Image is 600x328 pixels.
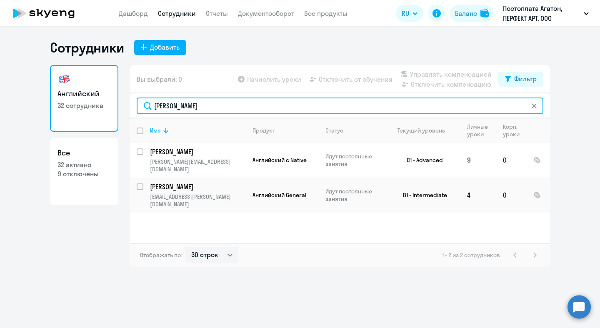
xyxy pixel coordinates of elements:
span: Английский с Native [252,156,307,164]
a: [PERSON_NAME] [150,147,245,156]
p: [PERSON_NAME] [150,147,244,156]
input: Поиск по имени, email, продукту или статусу [137,98,543,114]
td: 0 [496,143,527,178]
td: 4 [460,178,496,213]
p: Постоплата Агатон, ПЕРФЕКТ АРТ, ООО [503,3,580,23]
p: [PERSON_NAME] [150,182,244,191]
a: Английский32 сотрудника [50,65,118,132]
a: Документооборот [238,9,294,18]
div: Корп. уроки [503,123,526,138]
span: Вы выбрали: 0 [137,74,182,84]
a: [PERSON_NAME] [150,182,245,191]
button: Добавить [134,40,186,55]
button: Балансbalance [450,5,494,22]
div: Имя [150,127,161,134]
button: Фильтр [498,72,543,87]
td: C1 - Advanced [383,143,460,178]
div: Личные уроки [467,123,490,138]
button: Постоплата Агатон, ПЕРФЕКТ АРТ, ООО [499,3,593,23]
div: Добавить [150,42,180,52]
p: 32 сотрудника [57,101,111,110]
p: Идут постоянные занятия [325,188,382,203]
a: Дашборд [119,9,148,18]
div: Статус [325,127,382,134]
td: 9 [460,143,496,178]
a: Все32 активно9 отключены [50,138,118,205]
p: [EMAIL_ADDRESS][PERSON_NAME][DOMAIN_NAME] [150,193,245,208]
p: 9 отключены [57,169,111,178]
span: Отображать по: [140,251,182,259]
p: [PERSON_NAME][EMAIL_ADDRESS][DOMAIN_NAME] [150,158,245,173]
span: RU [402,8,409,18]
button: RU [396,5,423,22]
div: Продукт [252,127,275,134]
div: Текущий уровень [397,127,445,134]
span: 1 - 2 из 2 сотрудников [442,251,500,259]
img: balance [480,9,489,18]
a: Отчеты [206,9,228,18]
div: Личные уроки [467,123,496,138]
p: 32 активно [57,160,111,169]
h3: Все [57,148,111,158]
div: Имя [150,127,245,134]
div: Текущий уровень [390,127,460,134]
h1: Сотрудники [50,39,124,56]
div: Корп. уроки [503,123,521,138]
a: Сотрудники [158,9,196,18]
img: english [57,73,71,86]
p: Идут постоянные занятия [325,153,382,168]
div: Фильтр [514,74,537,84]
div: Статус [325,127,343,134]
td: B1 - Intermediate [383,178,460,213]
td: 0 [496,178,527,213]
span: Английский General [252,191,306,199]
a: Все продукты [304,9,347,18]
div: Баланс [455,8,477,18]
h3: Английский [57,88,111,99]
div: Продукт [252,127,318,134]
